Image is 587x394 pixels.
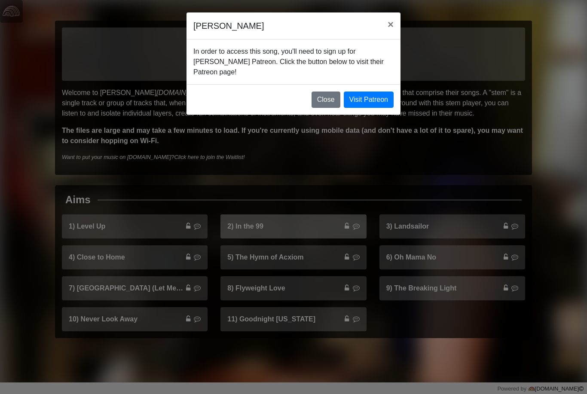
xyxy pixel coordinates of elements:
[388,18,394,30] span: ×
[381,12,401,37] button: Close
[312,92,340,108] button: Close
[186,40,401,84] div: In order to access this song, you'll need to sign up for [PERSON_NAME] Patreon. Click the button ...
[344,92,394,108] a: Visit Patreon
[193,19,264,32] h5: [PERSON_NAME]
